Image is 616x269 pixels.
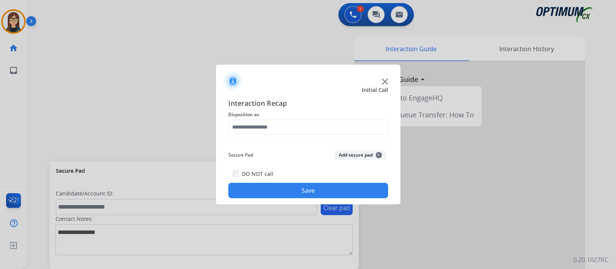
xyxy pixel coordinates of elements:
span: Disposition as [228,110,388,119]
span: + [376,152,382,158]
button: Save [228,183,388,198]
img: contactIcon [224,72,242,90]
button: Add secure pad+ [334,150,387,160]
span: Secure Pad [228,150,253,160]
p: 0.20.1027RC [573,255,608,264]
span: Initial Call [362,86,388,94]
label: DO NOT call [242,170,273,178]
span: Interaction Recap [228,98,388,110]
